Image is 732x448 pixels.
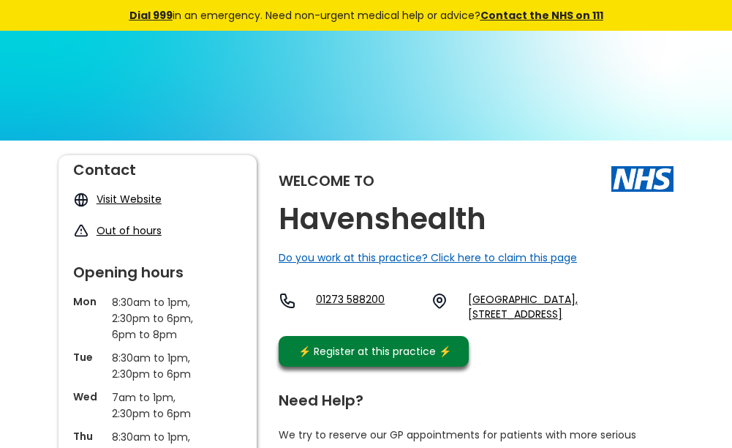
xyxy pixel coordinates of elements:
[73,155,242,177] div: Contact
[279,173,374,188] div: Welcome to
[468,292,673,321] a: [GEOGRAPHIC_DATA], [STREET_ADDRESS]
[431,292,448,310] img: practice location icon
[279,386,659,408] div: Need Help?
[112,389,207,422] p: 7am to 1pm, 2:30pm to 6pm
[73,429,105,444] p: Thu
[97,192,162,206] a: Visit Website
[73,294,105,309] p: Mon
[129,8,173,23] a: Dial 999
[30,7,703,23] div: in an emergency. Need non-urgent medical help or advice?
[73,223,89,239] img: exclamation icon
[316,292,419,321] a: 01273 588200
[279,250,577,265] a: Do you work at this practice? Click here to claim this page
[73,258,242,280] div: Opening hours
[73,350,105,365] p: Tue
[480,8,603,23] a: Contact the NHS on 111
[73,389,105,404] p: Wed
[112,294,207,343] p: 8:30am to 1pm, 2:30pm to 6pm, 6pm to 8pm
[279,292,296,310] img: telephone icon
[611,166,673,191] img: The NHS logo
[73,192,89,208] img: globe icon
[279,336,469,367] a: ⚡️ Register at this practice ⚡️
[279,203,486,236] h2: Havenshealth
[112,350,207,382] p: 8:30am to 1pm, 2:30pm to 6pm
[290,343,459,359] div: ⚡️ Register at this practice ⚡️
[97,223,162,238] a: Out of hours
